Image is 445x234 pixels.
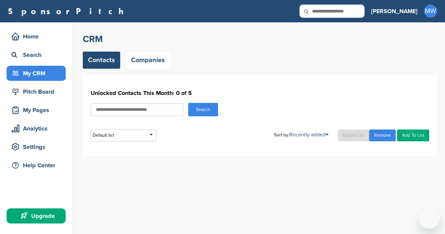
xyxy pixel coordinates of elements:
[8,7,128,15] a: SponsorPitch
[7,208,66,223] a: Upgrade
[397,129,429,141] a: Add To List
[10,141,66,153] div: Settings
[371,7,417,16] h3: [PERSON_NAME]
[91,129,156,141] div: Default list
[7,103,66,118] a: My Pages
[10,104,66,116] div: My Pages
[188,103,218,116] button: Search
[274,132,328,137] div: Sort by:
[126,52,170,69] a: Companies
[7,29,66,44] a: Home
[7,139,66,154] a: Settings
[10,86,66,98] div: Pitch Board
[7,47,66,62] a: Search
[338,129,369,141] a: Export List
[371,4,417,18] a: [PERSON_NAME]
[369,129,396,141] a: Remove
[10,49,66,61] div: Search
[7,158,66,173] a: Help Center
[10,67,66,79] div: My CRM
[289,131,328,138] a: Recently added
[83,52,120,69] a: Contacts
[7,66,66,81] a: My CRM
[419,208,440,229] iframe: Button to launch messaging window
[91,87,429,99] h1: Unlocked Contacts This Month: 0 of 5
[7,84,66,99] a: Pitch Board
[424,5,437,18] span: MW
[10,31,66,42] div: Home
[10,159,66,171] div: Help Center
[10,123,66,134] div: Analytics
[10,210,66,222] div: Upgrade
[83,33,437,45] h2: CRM
[7,121,66,136] a: Analytics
